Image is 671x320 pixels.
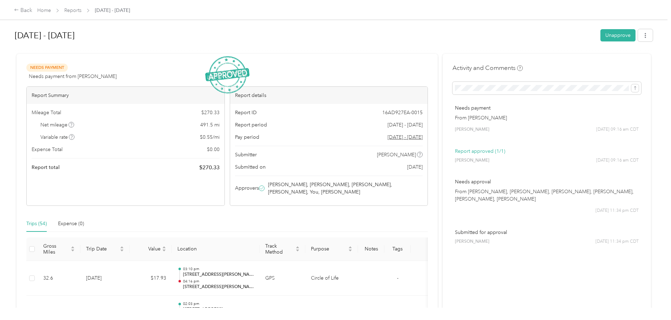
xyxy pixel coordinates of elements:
[600,29,636,41] button: Unapprove
[387,121,423,129] span: [DATE] - [DATE]
[455,126,489,133] span: [PERSON_NAME]
[29,73,117,80] span: Needs payment from [PERSON_NAME]
[305,237,358,261] th: Purpose
[455,239,489,245] span: [PERSON_NAME]
[455,148,639,155] p: Report approved (1/1)
[172,237,260,261] th: Location
[80,237,130,261] th: Trip Date
[632,281,671,320] iframe: Everlance-gr Chat Button Frame
[235,163,266,171] span: Submitted on
[235,109,257,116] span: Report ID
[38,237,80,261] th: Gross Miles
[235,151,257,158] span: Submitter
[455,178,639,185] p: Needs approval
[162,245,166,249] span: caret-up
[235,121,267,129] span: Report period
[183,301,254,306] p: 02:03 pm
[235,184,259,192] span: Approvers
[305,261,358,296] td: Circle of Life
[348,245,352,249] span: caret-up
[26,220,47,228] div: Trips (54)
[295,248,300,253] span: caret-down
[183,284,254,290] p: [STREET_ADDRESS][PERSON_NAME]
[207,146,220,153] span: $ 0.00
[455,188,639,203] p: From [PERSON_NAME], [PERSON_NAME], [PERSON_NAME], [PERSON_NAME], [PERSON_NAME], [PERSON_NAME]
[183,279,254,284] p: 04:16 pm
[387,133,423,141] span: Go to pay period
[32,146,63,153] span: Expense Total
[265,243,294,255] span: Track Method
[382,109,423,116] span: 16AD927EA-0015
[230,87,428,104] div: Report details
[27,87,224,104] div: Report Summary
[183,272,254,278] p: [STREET_ADDRESS][PERSON_NAME]
[452,64,523,72] h4: Activity and Comments
[32,164,60,171] span: Report total
[43,243,69,255] span: Gross Miles
[205,56,249,94] img: ApprovedStamp
[596,157,639,164] span: [DATE] 09:16 am CDT
[40,133,75,141] span: Variable rate
[260,237,305,261] th: Track Method
[130,261,172,296] td: $17.93
[260,261,305,296] td: GPS
[200,133,220,141] span: $ 0.55 / mi
[26,64,68,72] span: Needs Payment
[162,248,166,253] span: caret-down
[596,126,639,133] span: [DATE] 09:16 am CDT
[455,229,639,236] p: Submitted for approval
[384,237,411,261] th: Tags
[135,246,161,252] span: Value
[37,7,51,13] a: Home
[86,246,118,252] span: Trip Date
[71,245,75,249] span: caret-up
[200,121,220,129] span: 491.5 mi
[40,121,74,129] span: Net mileage
[71,248,75,253] span: caret-down
[201,109,220,116] span: $ 270.33
[32,109,61,116] span: Mileage Total
[15,27,595,44] h1: Sep 14 - 27, 2025
[455,114,639,122] p: From [PERSON_NAME]
[14,6,32,15] div: Back
[120,248,124,253] span: caret-down
[183,306,254,313] p: [STREET_ADDRESS]
[407,163,423,171] span: [DATE]
[130,237,172,261] th: Value
[377,151,416,158] span: [PERSON_NAME]
[95,7,130,14] span: [DATE] - [DATE]
[120,245,124,249] span: caret-up
[268,181,422,196] span: [PERSON_NAME], [PERSON_NAME], [PERSON_NAME], [PERSON_NAME], You, [PERSON_NAME]
[199,163,220,172] span: $ 270.33
[295,245,300,249] span: caret-up
[595,239,639,245] span: [DATE] 11:34 pm CDT
[311,246,347,252] span: Purpose
[183,267,254,272] p: 03:10 pm
[38,261,80,296] td: 32.6
[235,133,259,141] span: Pay period
[348,248,352,253] span: caret-down
[64,7,82,13] a: Reports
[358,237,384,261] th: Notes
[58,220,84,228] div: Expense (0)
[455,157,489,164] span: [PERSON_NAME]
[595,208,639,214] span: [DATE] 11:34 pm CDT
[80,261,130,296] td: [DATE]
[397,275,398,281] span: -
[455,104,639,112] p: Needs payment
